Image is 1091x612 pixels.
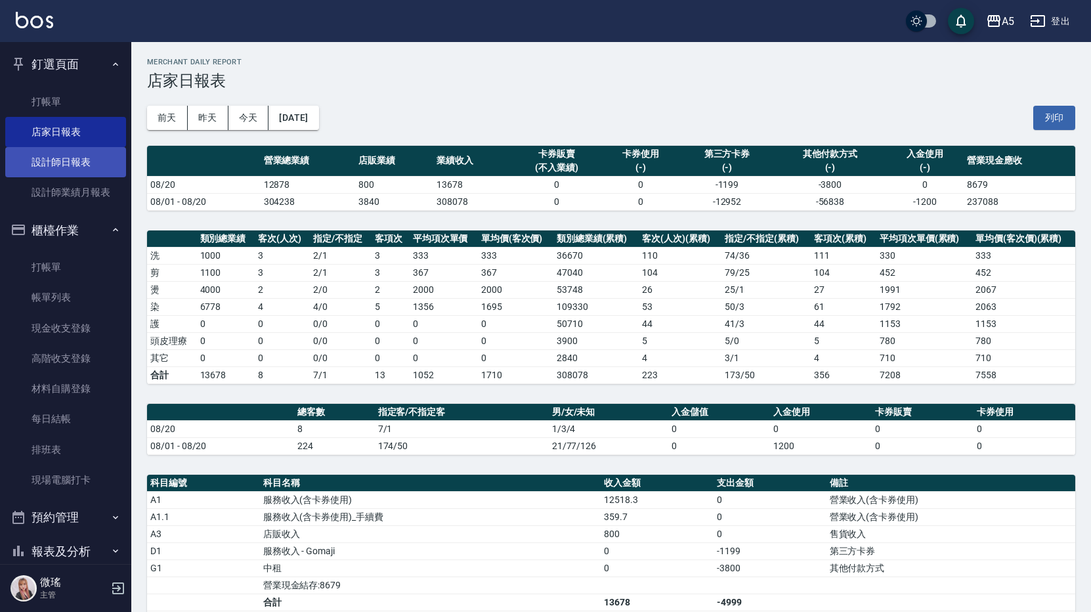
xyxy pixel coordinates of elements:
td: 356 [811,366,876,383]
td: 2000 [478,281,553,298]
td: 2067 [972,281,1075,298]
th: 客項次(累積) [811,230,876,248]
th: 營業總業績 [261,146,355,177]
td: 0 [410,332,478,349]
td: 服務收入 - Gomaji [260,542,601,559]
th: 入金儲值 [668,404,770,421]
td: 服務收入(含卡券使用)_手續費 [260,508,601,525]
td: 21/77/126 [549,437,669,454]
td: 41 / 3 [721,315,811,332]
td: 330 [876,247,972,264]
td: 50710 [553,315,639,332]
td: G1 [147,559,260,577]
button: 櫃檯作業 [5,213,126,248]
td: D1 [147,542,260,559]
td: 367 [410,264,478,281]
td: 售貨收入 [826,525,1075,542]
th: 卡券使用 [973,404,1075,421]
td: 12878 [261,176,355,193]
td: 47040 [553,264,639,281]
td: 3 [372,247,410,264]
td: 0 / 0 [310,349,372,366]
td: 104 [639,264,721,281]
button: 預約管理 [5,500,126,535]
td: 護 [147,315,197,332]
td: 1792 [876,298,972,315]
div: 其他付款方式 [778,147,883,161]
td: 0 [197,332,255,349]
td: 224 [294,437,374,454]
td: 109330 [553,298,639,315]
th: 男/女/未知 [549,404,669,421]
img: Logo [16,12,53,28]
td: 0 [372,315,410,332]
td: 359.7 [601,508,714,525]
td: 174/50 [375,437,549,454]
td: 452 [876,264,972,281]
a: 設計師業績月報表 [5,177,126,208]
div: 卡券使用 [605,147,676,161]
td: 0 [255,349,310,366]
td: 3840 [355,193,433,210]
table: a dense table [147,230,1075,384]
a: 現金收支登錄 [5,313,126,343]
th: 指定/不指定(累積) [721,230,811,248]
td: 0 [714,525,826,542]
td: 2840 [553,349,639,366]
td: 304238 [261,193,355,210]
button: 列印 [1033,106,1075,130]
td: 合計 [260,594,601,611]
td: 0 [372,332,410,349]
th: 類別總業績(累積) [553,230,639,248]
h5: 微瑤 [40,576,107,589]
td: 61 [811,298,876,315]
td: 1695 [478,298,553,315]
td: 50 / 3 [721,298,811,315]
td: 3900 [553,332,639,349]
td: 173/50 [721,366,811,383]
td: 8 [294,420,374,437]
td: 2 [255,281,310,298]
div: (-) [683,161,771,175]
td: 333 [410,247,478,264]
td: 111 [811,247,876,264]
td: 0 [872,420,973,437]
td: 08/20 [147,176,261,193]
td: 7208 [876,366,972,383]
h2: Merchant Daily Report [147,58,1075,66]
a: 每日結帳 [5,404,126,434]
td: -4999 [714,594,826,611]
button: 今天 [228,106,269,130]
a: 店家日報表 [5,117,126,147]
td: 4000 [197,281,255,298]
td: 13 [372,366,410,383]
td: 營業現金結存:8679 [260,577,601,594]
a: 設計師日報表 [5,147,126,177]
div: (-) [778,161,883,175]
a: 排班表 [5,435,126,465]
td: 780 [972,332,1075,349]
td: 2 / 1 [310,247,372,264]
td: 223 [639,366,721,383]
td: 3 [255,247,310,264]
p: 主管 [40,589,107,601]
td: 剪 [147,264,197,281]
td: 104 [811,264,876,281]
th: 單均價(客次價)(累積) [972,230,1075,248]
td: 25 / 1 [721,281,811,298]
div: (-) [605,161,676,175]
td: 0 [197,349,255,366]
td: 27 [811,281,876,298]
td: 1153 [972,315,1075,332]
td: 0 [714,491,826,508]
td: 308078 [433,193,511,210]
td: 店販收入 [260,525,601,542]
td: 1000 [197,247,255,264]
td: 0 [478,315,553,332]
a: 高階收支登錄 [5,343,126,374]
table: a dense table [147,404,1075,455]
td: 8679 [964,176,1075,193]
td: 0 [511,193,601,210]
div: (-) [889,161,960,175]
th: 總客數 [294,404,374,421]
